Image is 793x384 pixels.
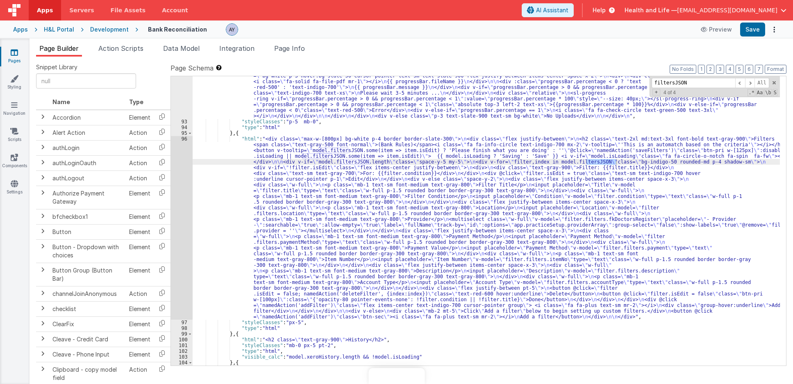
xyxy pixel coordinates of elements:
[652,78,735,88] input: null
[740,23,765,36] button: Save
[764,89,772,96] span: Whole Word Search
[765,65,786,74] button: Format
[126,347,154,362] td: Element
[129,98,143,105] span: Type
[126,332,154,347] td: Element
[768,24,780,35] button: Options
[39,44,79,52] span: Page Builder
[171,325,193,331] div: 98
[13,25,28,34] div: Apps
[49,286,126,301] td: channelJoinAnonymous
[755,65,763,74] button: 7
[226,24,238,35] img: 14202422f6480247bff2986d20d04001
[126,170,154,186] td: Action
[126,209,154,224] td: Element
[44,25,74,34] div: H&L Portal
[126,125,154,140] td: Action
[536,6,568,14] span: AI Assistant
[126,155,154,170] td: Action
[171,136,193,320] div: 96
[736,65,743,74] button: 5
[593,6,606,14] span: Help
[90,25,129,34] div: Development
[171,348,193,354] div: 102
[745,65,753,74] button: 6
[748,89,755,96] span: RegExp Search
[37,6,53,14] span: Apps
[171,125,193,130] div: 94
[171,130,193,136] div: 95
[52,98,70,105] span: Name
[49,140,126,155] td: authLogin
[171,320,193,325] div: 97
[171,343,193,348] div: 101
[49,155,126,170] td: authLoginOauth
[126,224,154,239] td: Element
[69,6,94,14] span: Servers
[625,6,677,14] span: Health and Life —
[49,110,126,125] td: Accordion
[49,209,126,224] td: bfcheckbox1
[652,89,660,95] span: Toggel Replace mode
[49,301,126,316] td: checklist
[49,224,126,239] td: Button
[126,316,154,332] td: Element
[219,44,254,52] span: Integration
[274,44,305,52] span: Page Info
[625,6,786,14] button: Health and Life — [EMAIL_ADDRESS][DOMAIN_NAME]
[716,65,724,74] button: 3
[126,140,154,155] td: Action
[49,186,126,209] td: Authorize Payment Gateway
[726,65,734,74] button: 4
[49,170,126,186] td: authLogout
[698,65,705,74] button: 1
[36,63,77,71] span: Snippet Library
[660,90,679,95] span: 4 of 4
[170,63,214,73] span: Page Schema
[670,65,696,74] button: No Folds
[522,3,574,17] button: AI Assistant
[677,6,777,14] span: [EMAIL_ADDRESS][DOMAIN_NAME]
[171,119,193,125] div: 93
[126,263,154,286] td: Element
[98,44,143,52] span: Action Scripts
[49,125,126,140] td: Alert Action
[111,6,146,14] span: File Assets
[49,263,126,286] td: Button Group (Button Bar)
[707,65,714,74] button: 2
[49,316,126,332] td: ClearFix
[171,360,193,366] div: 104
[148,26,207,32] h4: Bank Reconciliation
[171,337,193,343] div: 100
[171,354,193,360] div: 103
[49,332,126,347] td: Cleave - Credit Card
[171,331,193,337] div: 99
[696,23,737,36] button: Preview
[126,110,154,125] td: Element
[773,89,777,96] span: Search In Selection
[36,73,136,89] input: null
[756,89,763,96] span: CaseSensitive Search
[163,44,200,52] span: Data Model
[126,239,154,263] td: Element
[126,186,154,209] td: Element
[126,286,154,301] td: Action
[49,239,126,263] td: Button - Dropdown with choices
[754,78,769,88] span: Alt-Enter
[49,347,126,362] td: Cleave - Phone Input
[126,301,154,316] td: Element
